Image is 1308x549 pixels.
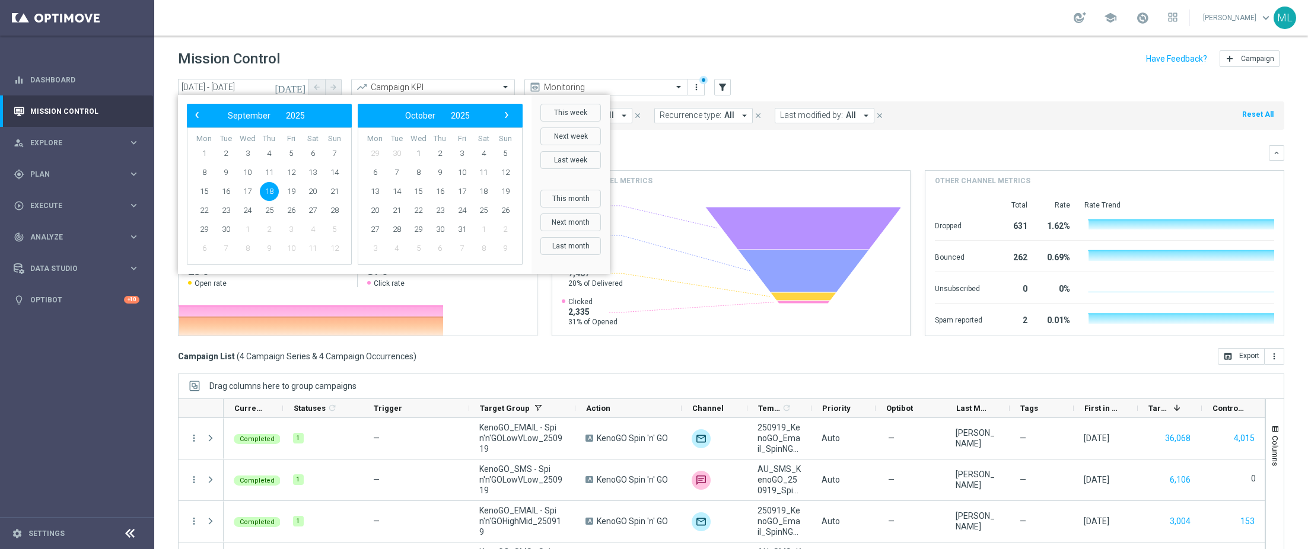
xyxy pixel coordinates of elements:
[474,239,493,258] span: 8
[496,182,515,201] span: 19
[1269,145,1284,161] button: keyboard_arrow_down
[1271,436,1280,466] span: Columns
[822,404,851,413] span: Priority
[179,459,224,501] div: Press SPACE to select this row.
[13,264,140,273] button: Data Studio keyboard_arrow_right
[13,107,140,116] button: Mission Control
[453,220,472,239] span: 31
[325,182,344,201] span: 21
[128,200,139,211] i: keyboard_arrow_right
[14,200,128,211] div: Execute
[13,138,140,148] button: person_search Explore keyboard_arrow_right
[303,144,322,163] span: 6
[861,110,871,121] i: arrow_drop_down
[280,134,302,144] th: weekday
[30,95,139,127] a: Mission Control
[1084,433,1109,443] div: 19 Sep 2025, Friday
[690,80,702,94] button: more_vert
[431,201,450,220] span: 23
[302,134,324,144] th: weekday
[237,134,259,144] th: weekday
[1169,473,1192,487] button: 6,106
[780,110,843,120] span: Last modified by:
[1269,352,1279,361] i: more_vert
[1272,149,1281,157] i: keyboard_arrow_down
[1020,404,1038,413] span: Tags
[195,182,214,201] span: 15
[956,427,1000,449] div: Tina Wang
[585,476,593,483] span: A
[409,220,428,239] span: 29
[1148,404,1169,413] span: Targeted Customers
[409,163,428,182] span: 8
[397,108,443,123] button: October
[876,111,884,120] i: close
[273,79,308,97] button: [DATE]
[260,201,279,220] span: 25
[13,295,140,305] button: lightbulb Optibot +10
[14,200,24,211] i: play_circle_outline
[13,201,140,210] button: play_circle_outline Execute keyboard_arrow_right
[387,201,406,220] span: 21
[14,64,139,95] div: Dashboard
[499,107,514,123] span: ›
[451,134,473,144] th: weekday
[30,234,128,241] span: Analyze
[1042,215,1070,234] div: 1.62%
[178,79,308,95] input: Select date range
[351,79,515,95] ng-select: Campaign KPI
[453,144,472,163] span: 3
[325,79,342,95] button: arrow_forward
[413,351,416,362] span: )
[568,307,618,317] span: 2,335
[498,108,514,123] button: ›
[597,516,668,526] span: KenoGO Spin 'n' GO
[238,239,257,258] span: 8
[303,201,322,220] span: 27
[13,170,140,179] button: gps_fixed Plan keyboard_arrow_right
[128,137,139,148] i: keyboard_arrow_right
[387,163,406,182] span: 7
[14,284,139,315] div: Optibot
[585,435,593,442] span: A
[739,110,750,121] i: arrow_drop_down
[474,220,493,239] span: 1
[303,182,322,201] span: 20
[217,182,235,201] span: 16
[775,108,874,123] button: Last modified by: All arrow_drop_down
[758,404,780,413] span: Templates
[365,163,384,182] span: 6
[374,404,402,413] span: Trigger
[474,201,493,220] span: 25
[217,239,235,258] span: 7
[997,215,1027,234] div: 631
[365,239,384,258] span: 3
[429,134,451,144] th: weekday
[1104,11,1117,24] span: school
[1274,7,1296,29] div: ML
[365,201,384,220] span: 20
[692,429,711,448] div: Optimail
[540,237,601,255] button: Last month
[782,403,791,413] i: refresh
[329,83,338,91] i: arrow_forward
[1241,108,1275,121] button: Reset All
[474,163,493,182] span: 11
[234,404,263,413] span: Current Status
[14,169,24,180] i: gps_fixed
[325,163,344,182] span: 14
[30,265,128,272] span: Data Studio
[632,109,643,122] button: close
[956,404,989,413] span: Last Modified By
[373,433,380,443] span: —
[325,220,344,239] span: 5
[453,163,472,182] span: 10
[327,403,337,413] i: refresh
[282,239,301,258] span: 10
[1169,514,1192,529] button: 3,004
[238,163,257,182] span: 10
[361,108,514,123] bs-datepicker-navigation-view: ​ ​ ​
[286,111,305,120] span: 2025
